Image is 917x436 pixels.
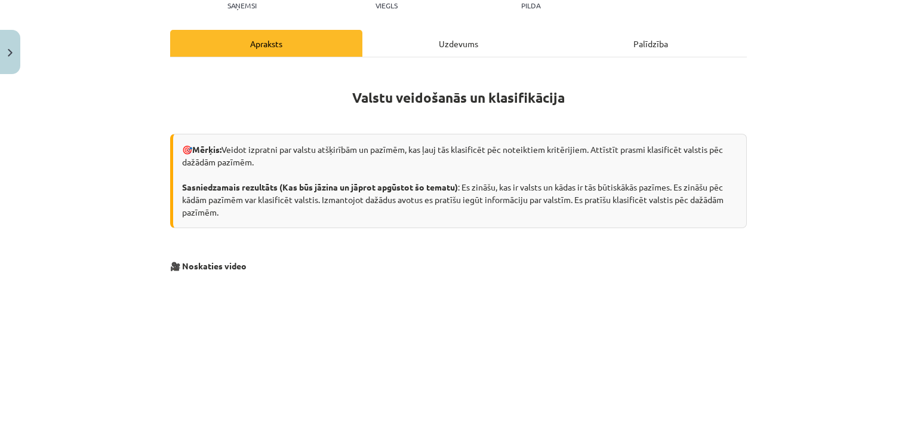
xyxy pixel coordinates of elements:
[376,1,398,10] p: Viegls
[555,30,747,57] div: Palīdzība
[223,1,261,10] p: Saņemsi
[521,1,540,10] p: pilda
[8,49,13,57] img: icon-close-lesson-0947bae3869378f0d4975bcd49f059093ad1ed9edebbc8119c70593378902aed.svg
[170,30,362,57] div: Apraksts
[352,89,565,106] strong: Valstu veidošanās un klasifikācija
[170,134,747,228] div: 🎯 Veidot izpratni par valstu atšķirībām un pazīmēm, kas ļauj tās klasificēt pēc noteiktiem kritēr...
[182,182,458,192] strong: Sasniedzamais rezultāts (Kas būs jāzina un jāprot apgūstot šo tematu)
[170,260,247,271] strong: 🎥 Noskaties video
[362,30,555,57] div: Uzdevums
[192,144,221,155] strong: Mērķis:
